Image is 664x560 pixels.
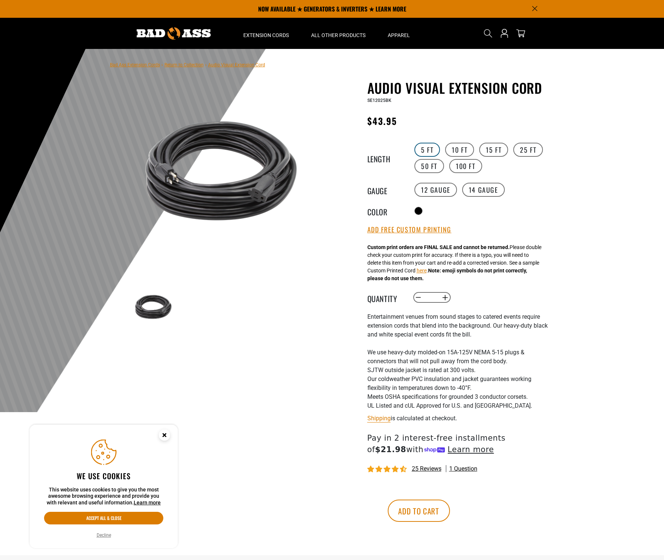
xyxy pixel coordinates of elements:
[367,268,527,281] strong: Note: emoji symbols do not print correctly, please do not use them.
[412,465,441,472] span: 25 reviews
[377,18,421,49] summary: Apparel
[367,348,549,366] li: We use heavy-duty molded-on 15A-125V NEMA 5-15 plugs & connectors that will not pull away from th...
[414,143,440,157] label: 5 FT
[300,18,377,49] summary: All Other Products
[137,27,211,40] img: Bad Ass Extension Cords
[110,62,160,67] a: Bad Ass Extension Cords
[44,471,163,481] h2: We use cookies
[132,82,310,260] img: black
[414,183,457,197] label: 12 Gauge
[367,312,549,410] div: Entertainment venues from sound stages to catered events require extension cords that blend into ...
[482,27,494,39] summary: Search
[132,285,175,328] img: black
[367,415,391,422] a: Shipping
[44,487,163,506] p: This website uses cookies to give you the most awesome browsing experience and provide you with r...
[367,185,404,195] legend: Gauge
[417,267,427,275] button: here
[134,500,161,506] a: Learn more
[449,465,477,473] span: 1 question
[311,32,366,39] span: All Other Products
[164,62,204,67] a: Return to Collection
[367,206,404,216] legend: Color
[445,143,474,157] label: 10 FT
[367,244,510,250] strong: Custom print orders are FINAL SALE and cannot be returned.
[513,143,543,157] label: 25 FT
[367,293,404,302] label: Quantity
[388,500,450,522] button: Add to cart
[161,62,163,67] span: ›
[479,143,508,157] label: 15 FT
[367,114,397,127] span: $43.95
[367,243,541,282] div: Please double check your custom print for accuracy. If there is a typo, you will need to delete t...
[462,183,505,197] label: 14 Gauge
[367,80,549,96] h1: Audio Visual Extension Cord
[208,62,265,67] span: Audio Visual Extension Cord
[388,32,410,39] span: Apparel
[367,466,408,473] span: 4.72 stars
[243,32,289,39] span: Extension Cords
[30,425,178,549] aside: Cookie Consent
[367,98,391,103] span: SE12025BK
[367,366,549,375] li: SJTW outside jacket is rated at 300 volts.
[414,159,444,173] label: 50 FT
[44,512,163,524] button: Accept all & close
[110,60,265,69] nav: breadcrumbs
[449,159,482,173] label: 100 FT
[367,375,549,392] li: Our coldweather PVC insulation and jacket guarantees working flexibility in temperatures down to ...
[367,153,404,163] legend: Length
[367,401,549,410] li: UL Listed and cUL Approved for U.S. and [GEOGRAPHIC_DATA].
[232,18,300,49] summary: Extension Cords
[367,392,549,401] li: Meets OSHA specifications for grounded 3 conductor corsets.
[94,531,113,539] button: Decline
[205,62,207,67] span: ›
[367,226,451,234] button: Add Free Custom Printing
[367,413,549,423] div: is calculated at checkout.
